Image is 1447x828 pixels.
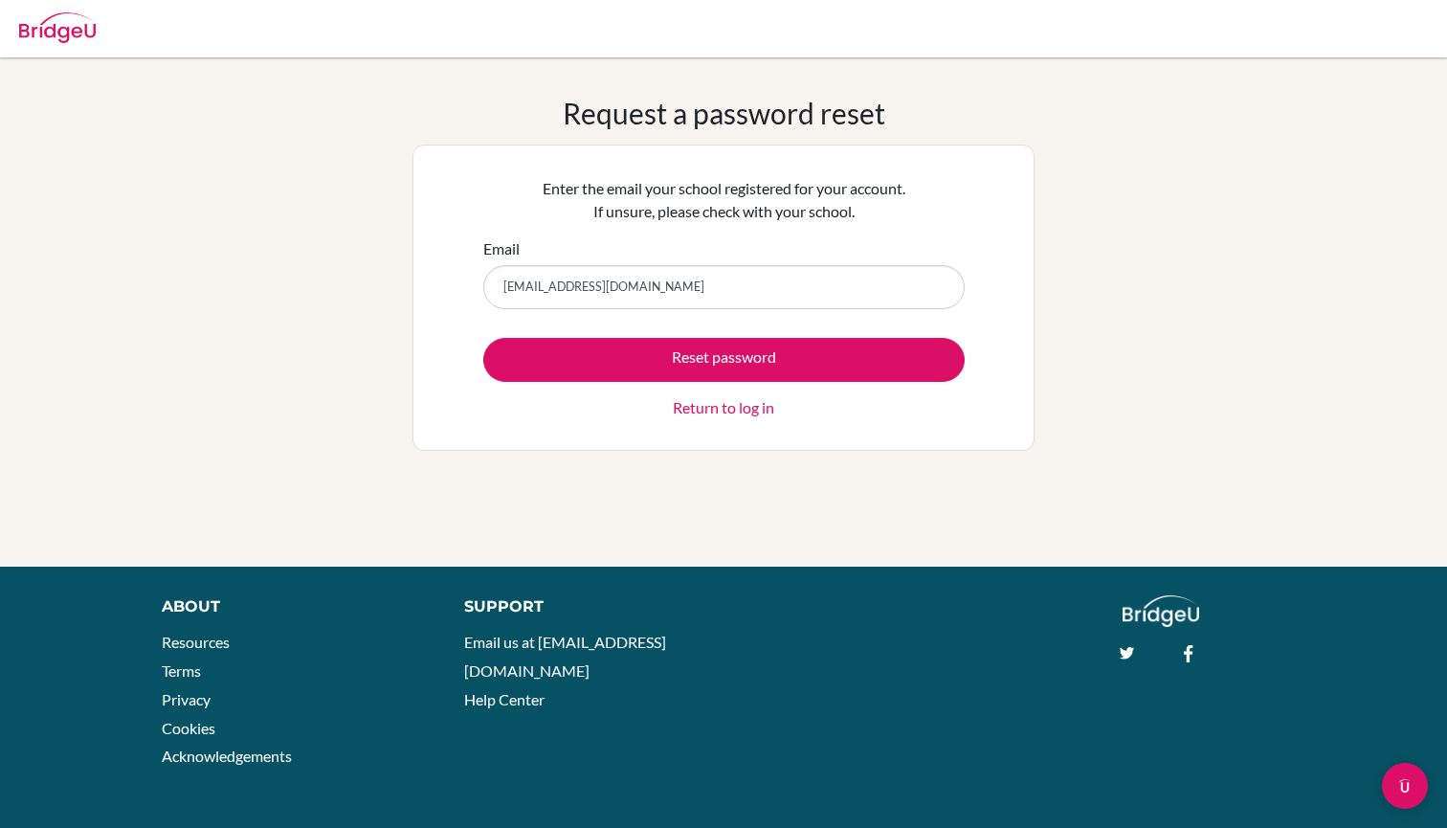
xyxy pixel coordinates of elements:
img: Bridge-U [19,12,96,43]
button: Reset password [483,338,965,382]
h1: Request a password reset [563,96,885,130]
a: Return to log in [673,396,774,419]
a: Help Center [464,690,545,708]
a: Terms [162,661,201,680]
a: Cookies [162,719,215,737]
div: About [162,595,421,618]
div: Support [464,595,703,618]
label: Email [483,237,520,260]
a: Privacy [162,690,211,708]
a: Acknowledgements [162,747,292,765]
div: Open Intercom Messenger [1382,763,1428,809]
p: Enter the email your school registered for your account. If unsure, please check with your school. [483,177,965,223]
img: logo_white@2x-f4f0deed5e89b7ecb1c2cc34c3e3d731f90f0f143d5ea2071677605dd97b5244.png [1123,595,1200,627]
a: Email us at [EMAIL_ADDRESS][DOMAIN_NAME] [464,633,666,680]
a: Resources [162,633,230,651]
